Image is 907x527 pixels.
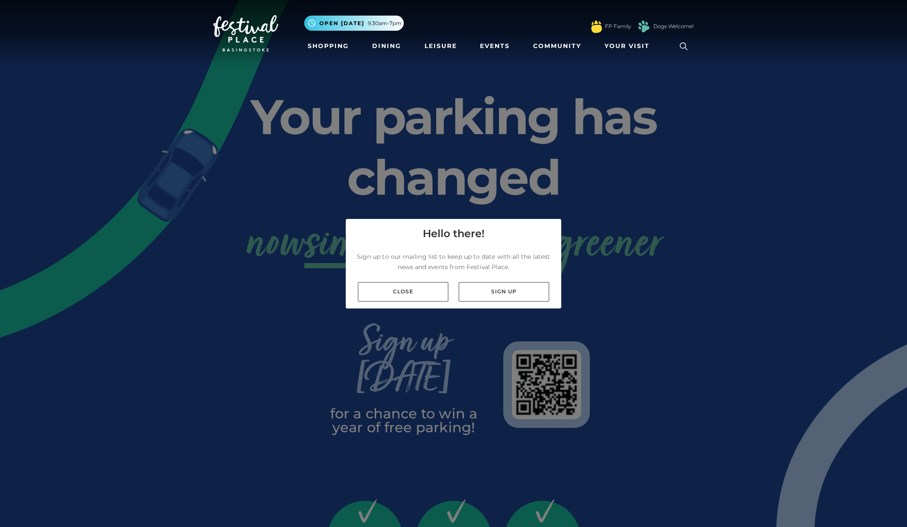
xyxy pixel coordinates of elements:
[369,38,405,54] a: Dining
[476,38,513,54] a: Events
[459,282,549,302] a: Sign up
[530,38,585,54] a: Community
[358,282,448,302] a: Close
[601,38,657,54] a: Your Visit
[213,15,278,51] img: Festival Place Logo
[605,42,650,51] span: Your Visit
[304,38,352,54] a: Shopping
[319,19,364,27] span: Open [DATE]
[653,22,694,30] a: Dogs Welcome!
[353,251,554,272] p: Sign up to our mailing list to keep up to date with all the latest news and events from Festival ...
[304,16,404,31] button: Open [DATE] 9.30am-7pm
[605,22,631,30] a: FP Family
[421,38,460,54] a: Leisure
[423,226,485,241] h4: Hello there!
[368,19,402,27] span: 9.30am-7pm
